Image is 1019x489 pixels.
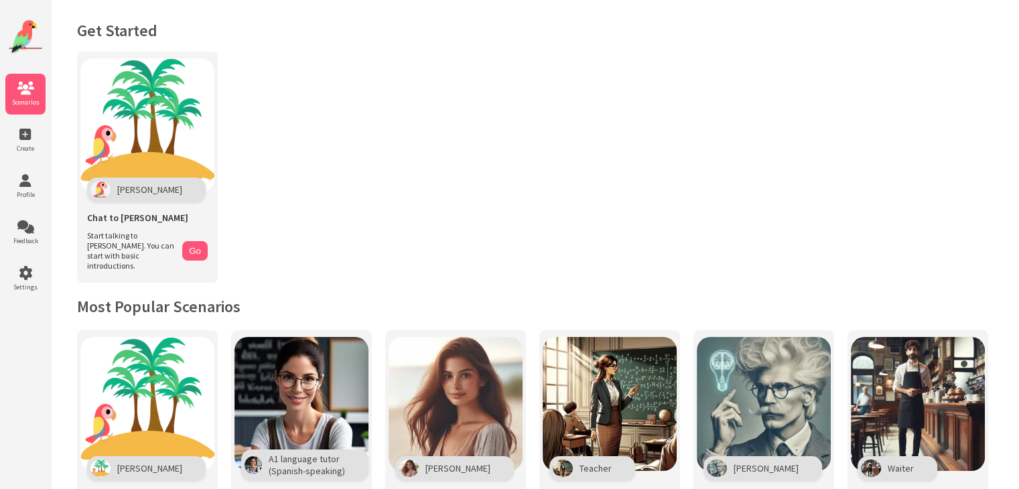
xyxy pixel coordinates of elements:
[269,453,345,477] span: A1 language tutor (Spanish-speaking)
[425,462,490,474] span: [PERSON_NAME]
[851,337,985,471] img: Scenario Image
[399,460,419,477] img: Character
[5,190,46,199] span: Profile
[234,337,368,471] img: Scenario Image
[5,144,46,153] span: Create
[77,20,992,41] h1: Get Started
[90,181,111,198] img: Polly
[87,212,188,224] span: Chat to [PERSON_NAME]
[182,241,208,261] button: Go
[580,462,612,474] span: Teacher
[734,462,799,474] span: [PERSON_NAME]
[389,337,523,471] img: Scenario Image
[5,283,46,291] span: Settings
[245,456,262,474] img: Character
[87,230,176,271] span: Start talking to [PERSON_NAME]. You can start with basic introductions.
[117,462,182,474] span: [PERSON_NAME]
[861,460,881,477] img: Character
[80,58,214,192] img: Chat with Polly
[117,184,182,196] span: [PERSON_NAME]
[80,337,214,471] img: Scenario Image
[9,20,42,54] img: Website Logo
[77,296,992,317] h2: Most Popular Scenarios
[5,236,46,245] span: Feedback
[543,337,677,471] img: Scenario Image
[553,460,573,477] img: Character
[697,337,831,471] img: Scenario Image
[5,98,46,107] span: Scenarios
[888,462,914,474] span: Waiter
[707,460,727,477] img: Character
[90,460,111,477] img: Character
